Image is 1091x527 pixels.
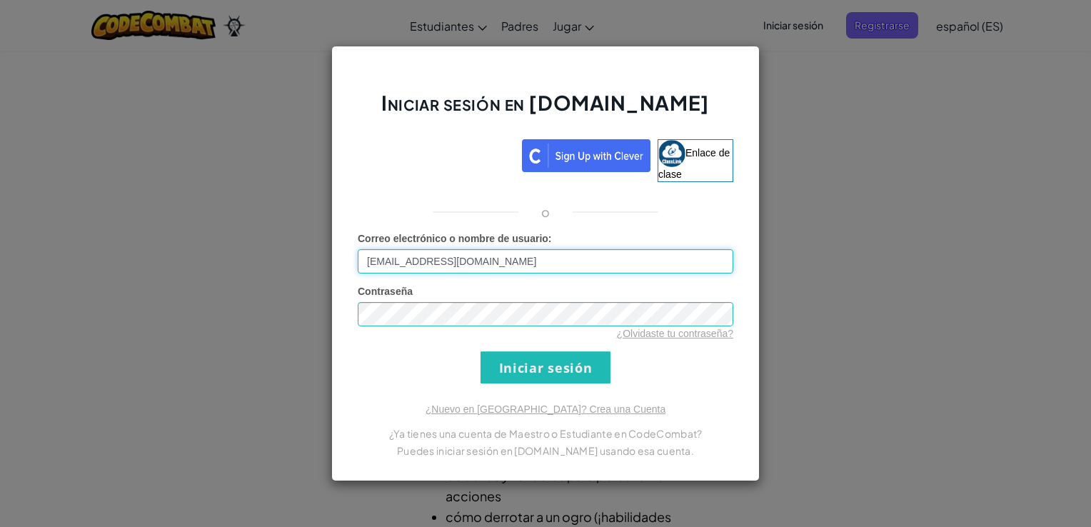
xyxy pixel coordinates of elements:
[358,231,552,246] label: :
[358,442,733,459] p: Puedes iniciar sesión en [DOMAIN_NAME] usando esa cuenta.
[358,233,548,244] span: Correo electrónico o nombre de usuario
[358,286,413,297] span: Contraseña
[481,351,610,383] input: Iniciar sesión
[541,204,550,221] p: o
[426,403,665,415] a: ¿Nuevo en [GEOGRAPHIC_DATA]? Crea una Cuenta
[658,140,685,167] img: classlink-logo-small.png
[522,139,650,172] img: clever_sso_button@2x.png
[617,328,733,339] a: ¿Olvidaste tu contraseña?
[658,147,730,180] span: Enlace de clase
[351,138,522,169] iframe: Botón de Acceder con Google
[358,425,733,442] p: ¿Ya tienes una cuenta de Maestro o Estudiante en CodeCombat?
[358,89,733,131] h2: Iniciar sesión en [DOMAIN_NAME]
